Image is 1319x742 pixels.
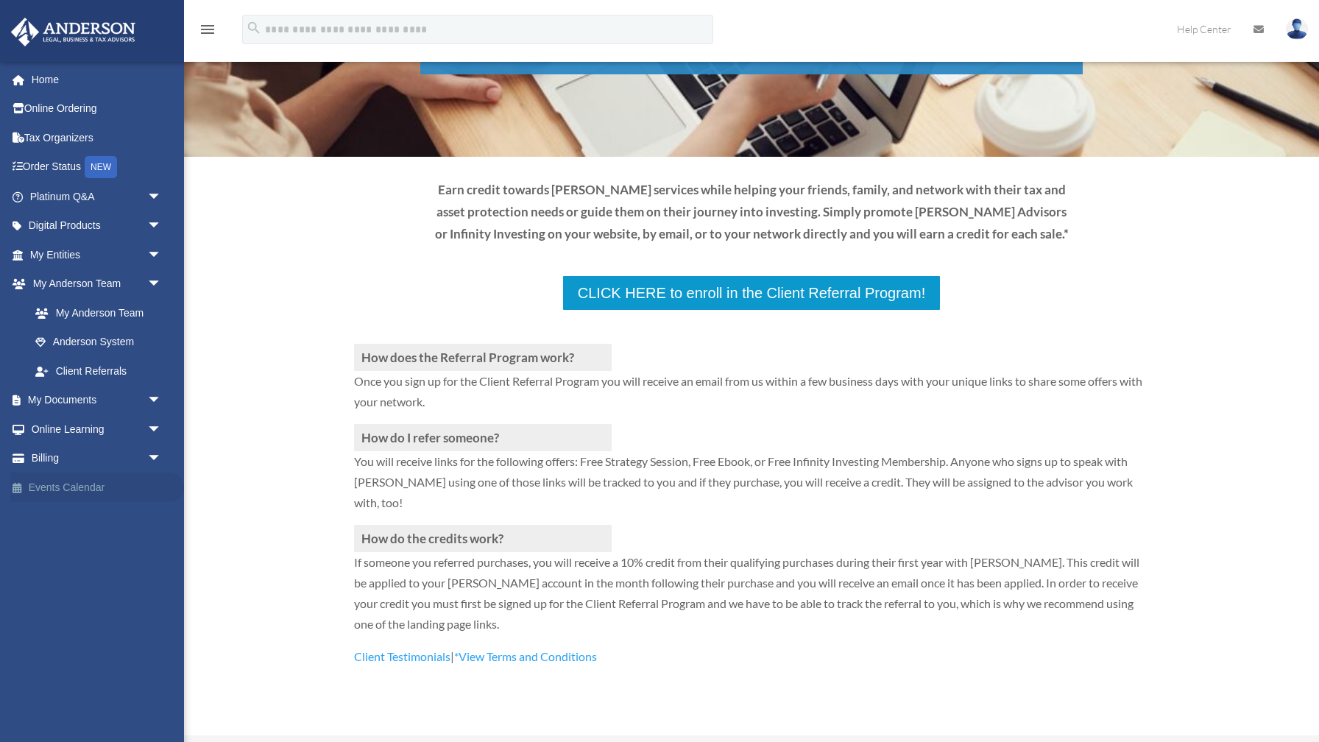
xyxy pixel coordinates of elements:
a: Platinum Q&Aarrow_drop_down [10,182,184,211]
a: Online Learningarrow_drop_down [10,414,184,444]
a: My Anderson Teamarrow_drop_down [10,269,184,299]
h3: How does the Referral Program work? [354,344,612,371]
a: Client Testimonials [354,649,450,671]
div: NEW [85,156,117,178]
a: Home [10,65,184,94]
p: If someone you referred purchases, you will receive a 10% credit from their qualifying purchases ... [354,552,1149,646]
img: User Pic [1286,18,1308,40]
a: Online Ordering [10,94,184,124]
a: My Documentsarrow_drop_down [10,386,184,415]
i: search [246,20,262,36]
a: My Entitiesarrow_drop_down [10,240,184,269]
span: arrow_drop_down [147,182,177,212]
h3: How do the credits work? [354,525,612,552]
a: Anderson System [21,328,184,357]
a: Tax Organizers [10,123,184,152]
p: You will receive links for the following offers: Free Strategy Session, Free Ebook, or Free Infin... [354,451,1149,525]
a: Client Referrals [21,356,177,386]
a: CLICK HERE to enroll in the Client Referral Program! [562,275,941,311]
img: Anderson Advisors Platinum Portal [7,18,140,46]
span: arrow_drop_down [147,211,177,241]
p: | [354,646,1149,667]
a: Billingarrow_drop_down [10,444,184,473]
a: Events Calendar [10,473,184,502]
a: menu [199,26,216,38]
a: Order StatusNEW [10,152,184,183]
span: arrow_drop_down [147,269,177,300]
span: arrow_drop_down [147,444,177,474]
a: My Anderson Team [21,298,184,328]
i: menu [199,21,216,38]
a: *View Terms and Conditions [454,649,597,671]
h3: How do I refer someone? [354,424,612,451]
a: Digital Productsarrow_drop_down [10,211,184,241]
p: Once you sign up for the Client Referral Program you will receive an email from us within a few b... [354,371,1149,424]
span: arrow_drop_down [147,240,177,270]
span: arrow_drop_down [147,386,177,416]
span: arrow_drop_down [147,414,177,445]
p: Earn credit towards [PERSON_NAME] services while helping your friends, family, and network with t... [434,179,1069,244]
